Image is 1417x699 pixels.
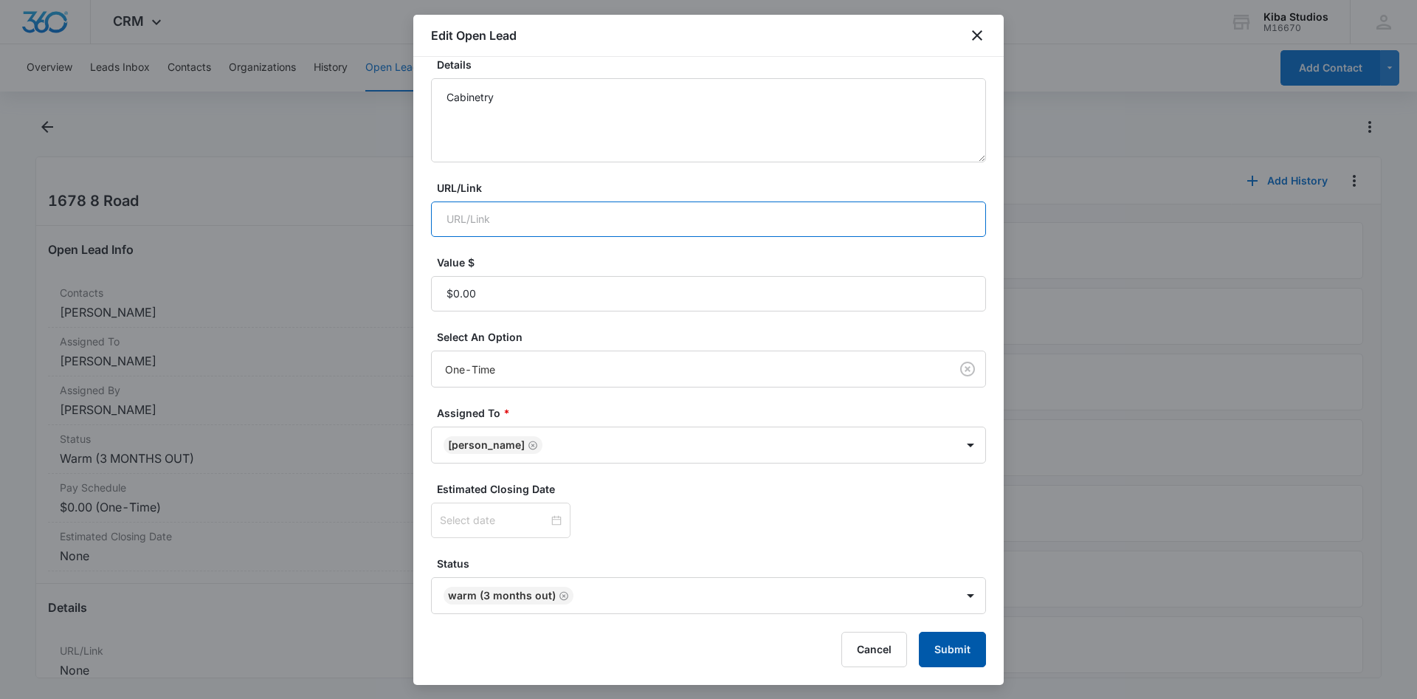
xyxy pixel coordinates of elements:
[437,255,992,270] label: Value $
[437,180,992,196] label: URL/Link
[437,57,992,72] label: Details
[437,556,992,571] label: Status
[448,440,525,450] div: [PERSON_NAME]
[437,329,992,345] label: Select An Option
[525,440,538,450] div: Remove Grant Ketcham
[956,357,979,381] button: Clear
[968,27,986,44] button: close
[841,632,907,667] button: Cancel
[437,405,992,421] label: Assigned To
[440,512,548,528] input: Select date
[437,481,992,497] label: Estimated Closing Date
[431,202,986,237] input: URL/Link
[431,78,986,162] textarea: Cabinetry
[431,27,517,44] h1: Edit Open Lead
[448,590,556,601] div: Warm (3 MONTHS OUT)
[556,590,569,601] div: Remove Warm (3 MONTHS OUT)
[919,632,986,667] button: Submit
[431,276,986,311] input: Value $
